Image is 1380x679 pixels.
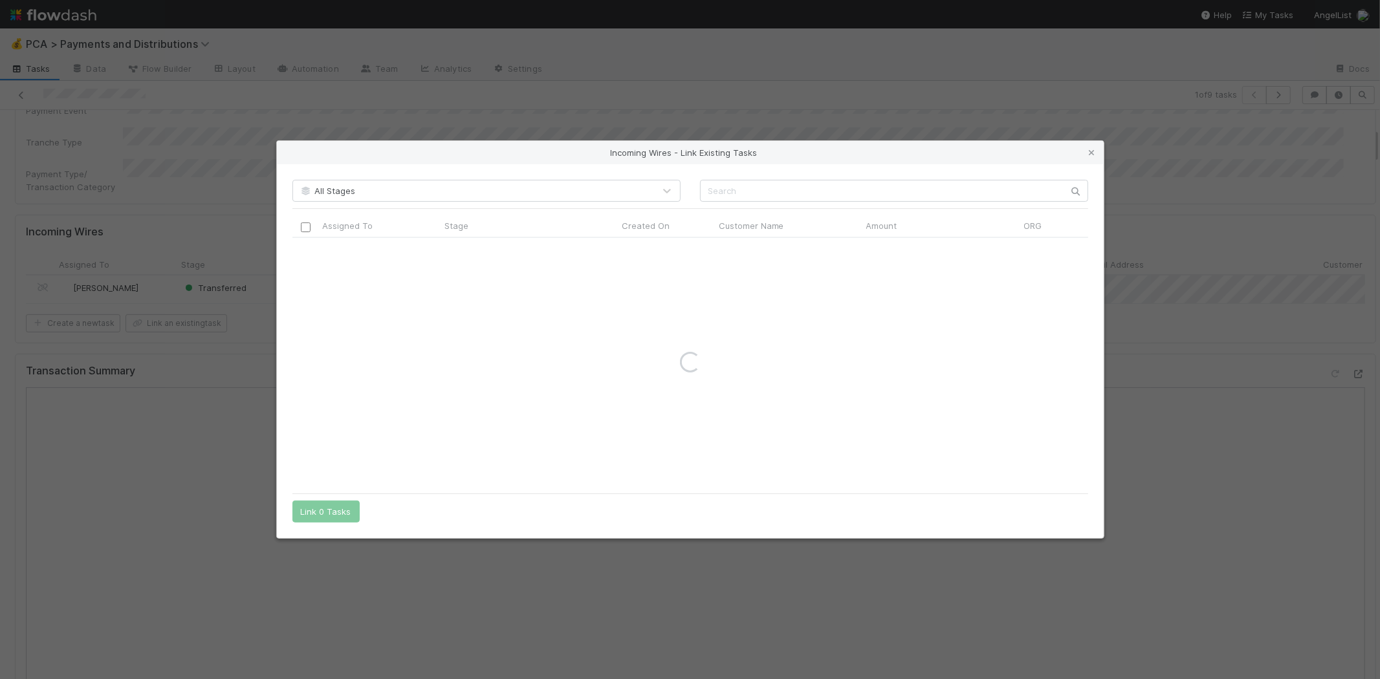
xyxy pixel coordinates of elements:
span: Customer Name [719,219,784,232]
span: All Stages [300,186,356,196]
span: Created On [622,219,670,232]
span: ORG [1024,219,1042,232]
input: Toggle All Rows Selected [301,222,311,232]
div: Incoming Wires - Link Existing Tasks [277,141,1104,164]
span: Amount [866,219,897,232]
input: Search [700,180,1088,202]
button: Link 0 Tasks [292,501,360,523]
span: Stage [444,219,468,232]
span: Assigned To [322,219,373,232]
